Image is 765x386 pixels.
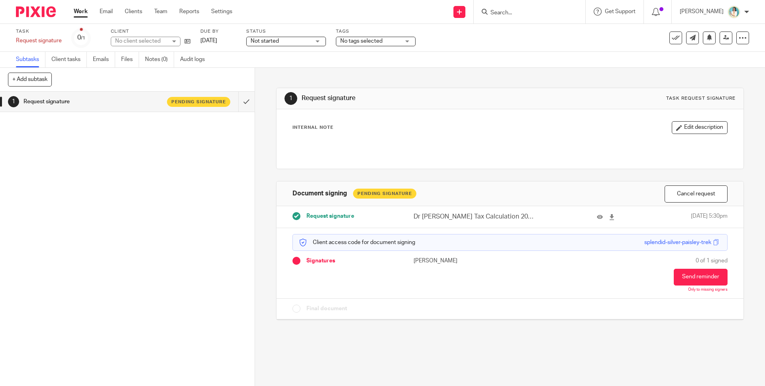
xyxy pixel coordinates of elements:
[292,189,347,198] h1: Document signing
[81,36,85,40] small: /1
[720,32,732,44] a: Reassign task
[306,305,347,313] span: Final document
[211,8,232,16] a: Settings
[115,37,167,45] div: No client selected
[200,28,236,35] label: Due by
[200,38,217,43] span: [DATE]
[179,8,199,16] a: Reports
[8,96,19,107] div: 1
[184,38,190,44] i: Open client page
[251,38,279,44] span: Not started
[674,269,728,286] button: Send reminder
[691,212,728,221] span: [DATE] 5:30pm
[302,94,527,102] h1: Request signature
[665,185,728,203] button: Cancel request
[154,8,167,16] a: Team
[306,257,335,265] span: Signatures
[644,238,711,246] div: splendid-silver-paisley-trek
[171,98,226,105] span: Pending signature
[490,10,561,17] input: Search
[703,32,716,44] button: Snooze task
[336,28,416,35] label: Tags
[597,214,603,220] i: Preview
[728,6,740,18] img: Koyn.jpg
[340,38,382,44] span: No tags selected
[696,257,728,265] span: 0 of 1 signed
[238,92,255,112] div: Mark as done
[100,8,113,16] a: Email
[16,28,62,35] label: Task
[8,73,52,86] button: + Add subtask
[680,8,724,16] p: [PERSON_NAME]
[121,52,139,67] a: Files
[125,8,142,16] a: Clients
[111,28,190,35] label: Client
[688,288,728,292] p: Only to missing signers
[414,257,510,265] p: [PERSON_NAME]
[16,37,62,45] div: Request signature
[672,121,728,134] button: Edit description
[16,6,56,17] img: Pixie
[74,8,88,16] a: Work
[51,52,87,67] a: Client tasks
[353,189,416,199] div: Pending Signature
[16,52,45,67] a: Subtasks
[246,28,326,35] label: Status
[713,239,719,245] span: Copy to clipboard
[24,96,161,108] h1: Request signature
[93,52,115,67] a: Emails
[299,238,415,246] p: Client access code for document signing
[180,52,211,67] a: Audit logs
[145,52,174,67] a: Notes (0)
[414,212,534,221] p: Dr [PERSON_NAME] Tax Calculation 2024-25.pdf
[605,9,636,14] span: Get Support
[666,95,736,102] div: Task request signature
[686,32,699,44] a: Send new email to Fiona Millar
[284,92,297,105] div: 1
[306,212,354,220] span: Request signature
[292,124,333,131] p: Internal Note
[77,33,85,42] div: 0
